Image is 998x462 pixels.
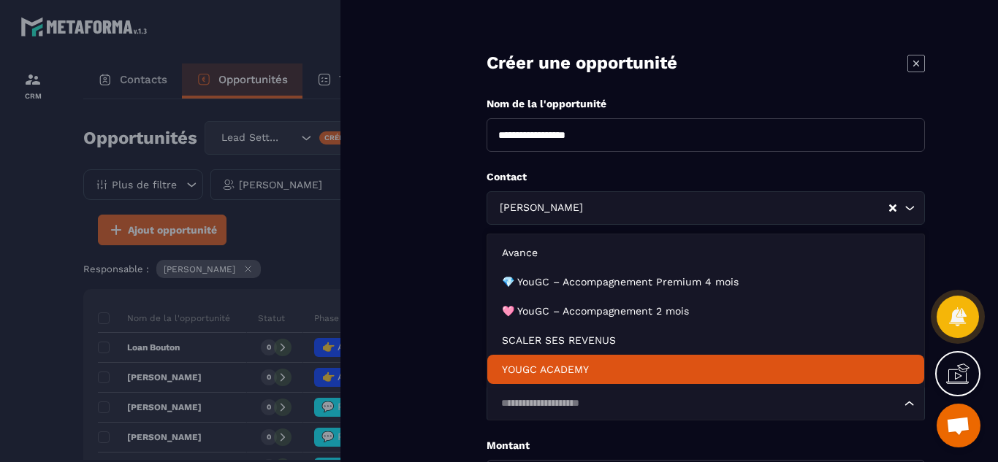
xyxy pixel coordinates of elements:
span: [PERSON_NAME] [496,200,586,216]
p: 🩷 YouGC – Accompagnement 2 mois [502,304,910,318]
div: Ouvrir le chat [937,404,980,447]
p: Nom de la l'opportunité [487,97,925,111]
div: Search for option [487,191,925,225]
p: Montant [487,439,925,453]
p: SCALER SES REVENUS [502,333,910,347]
p: Créer une opportunité [487,51,677,75]
input: Search for option [496,396,901,412]
input: Search for option [586,200,888,216]
p: Avance [502,245,910,260]
button: Clear Selected [889,203,896,214]
p: 💎 YouGC – Accompagnement Premium 4 mois [502,274,910,289]
p: YOUGC ACADEMY [502,362,910,377]
div: Search for option [487,387,925,420]
p: Contact [487,170,925,184]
